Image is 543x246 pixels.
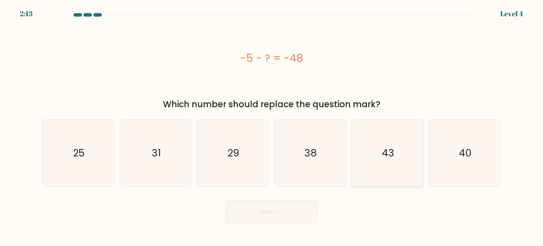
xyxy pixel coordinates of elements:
button: Next [226,200,317,223]
text: 31 [152,145,161,160]
div: Which number should replace the question mark? [47,98,496,111]
text: 25 [73,145,85,160]
div: Level 4 [500,8,523,19]
text: 43 [382,145,394,160]
div: 2:13 [20,8,33,19]
div: -5 - ? = -48 [42,50,501,66]
text: 38 [305,145,317,160]
text: 29 [228,145,240,160]
text: 40 [459,145,472,160]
